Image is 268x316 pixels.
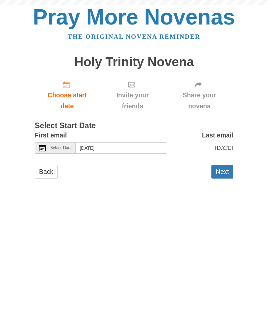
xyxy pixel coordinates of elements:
button: Next [211,165,233,179]
h1: Holy Trinity Novena [35,55,233,69]
label: Last email [202,130,233,141]
div: Click "Next" to confirm your start date first. [100,76,165,115]
span: Select Date [50,146,71,150]
div: Click "Next" to confirm your start date first. [165,76,233,115]
span: Share your novena [172,90,227,112]
a: Choose start date [35,76,100,115]
h3: Select Start Date [35,122,233,130]
span: Choose start date [41,90,93,112]
a: Back [35,165,58,179]
a: Pray More Novenas [33,5,235,29]
span: Invite your friends [106,90,159,112]
span: [DATE] [215,144,233,151]
label: First email [35,130,67,141]
a: The original novena reminder [68,33,201,40]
